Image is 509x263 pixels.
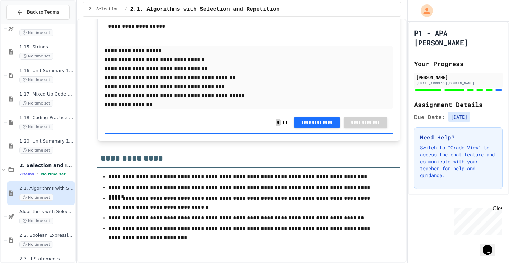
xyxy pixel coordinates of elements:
[19,76,53,83] span: No time set
[19,115,74,121] span: 1.18. Coding Practice 1a (1.1-1.6)
[480,235,502,256] iframe: chat widget
[89,7,122,12] span: 2. Selection and Iteration
[452,205,502,235] iframe: chat widget
[19,209,74,215] span: Algorithms with Selection and Repetition - Topic 2.1
[414,28,503,47] h1: P1 - APA [PERSON_NAME]
[130,5,280,13] span: 2.1. Algorithms with Selection and Repetition
[19,162,74,169] span: 2. Selection and Iteration
[420,144,497,179] p: Switch to "Grade View" to access the chat feature and communicate with your teacher for help and ...
[19,194,53,201] span: No time set
[19,124,53,130] span: No time set
[414,59,503,69] h2: Your Progress
[420,133,497,142] h3: Need Help?
[37,171,38,177] span: •
[19,218,53,224] span: No time set
[41,172,66,176] span: No time set
[19,185,74,191] span: 2.1. Algorithms with Selection and Repetition
[19,172,34,176] span: 7 items
[125,7,127,12] span: /
[27,9,59,16] span: Back to Teams
[19,256,74,262] span: 2.3. if Statements
[414,100,503,109] h2: Assignment Details
[416,81,501,86] div: [EMAIL_ADDRESS][DOMAIN_NAME]
[3,3,48,44] div: Chat with us now!Close
[19,138,74,144] span: 1.20. Unit Summary 1b (1.7-1.15)
[19,147,53,154] span: No time set
[19,44,74,50] span: 1.15. Strings
[19,100,53,107] span: No time set
[413,3,435,19] div: My Account
[19,68,74,74] span: 1.16. Unit Summary 1a (1.1-1.6)
[19,91,74,97] span: 1.17. Mixed Up Code Practice 1.1-1.6
[414,113,445,121] span: Due Date:
[19,233,74,238] span: 2.2. Boolean Expressions
[19,53,53,60] span: No time set
[416,74,501,80] div: [PERSON_NAME]
[19,241,53,248] span: No time set
[19,29,53,36] span: No time set
[448,112,470,122] span: [DATE]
